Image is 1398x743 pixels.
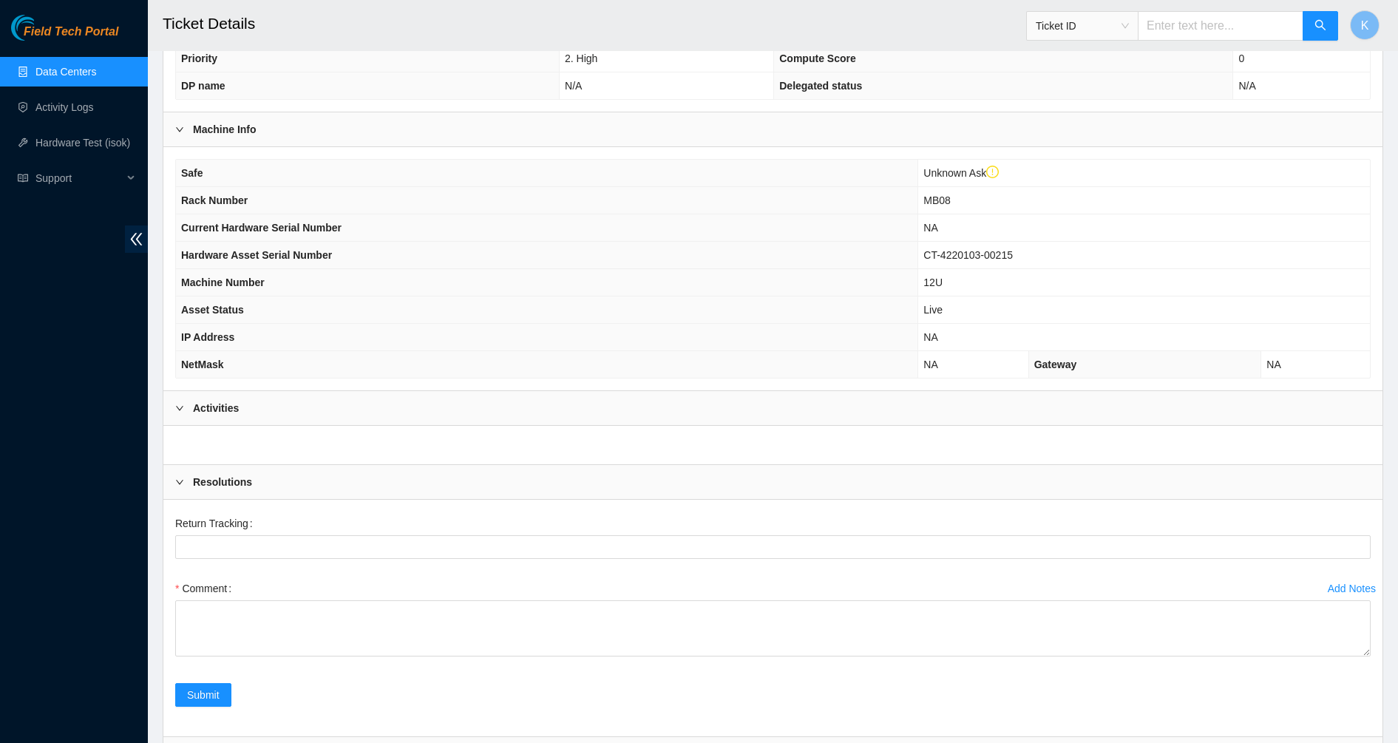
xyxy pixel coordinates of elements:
span: 2. High [565,52,597,64]
span: Safe [181,167,203,179]
label: Comment [175,577,237,600]
img: Akamai Technologies [11,15,75,41]
span: exclamation-circle [986,166,1000,179]
span: Submit [187,687,220,703]
span: 0 [1238,52,1244,64]
span: right [175,125,184,134]
span: Delegated status [779,80,862,92]
a: Akamai TechnologiesField Tech Portal [11,27,118,46]
input: Return Tracking [175,535,1371,559]
span: Ticket ID [1036,15,1129,37]
a: Activity Logs [35,101,94,113]
span: Asset Status [181,304,244,316]
span: NA [923,222,937,234]
button: search [1303,11,1338,41]
span: Compute Score [779,52,855,64]
span: 12U [923,276,943,288]
button: Submit [175,683,231,707]
span: right [175,478,184,486]
span: Field Tech Portal [24,25,118,39]
div: Resolutions [163,465,1382,499]
div: Add Notes [1328,583,1376,594]
span: NA [923,359,937,370]
a: Data Centers [35,66,96,78]
span: NA [1266,359,1280,370]
span: Machine Number [181,276,265,288]
b: Machine Info [193,121,257,138]
b: Resolutions [193,474,252,490]
span: Support [35,163,123,193]
button: K [1350,10,1380,40]
span: CT-4220103-00215 [923,249,1013,261]
input: Enter text here... [1138,11,1303,41]
b: Activities [193,400,239,416]
span: Hardware Asset Serial Number [181,249,332,261]
span: N/A [1238,80,1255,92]
textarea: Comment [175,600,1371,657]
span: Current Hardware Serial Number [181,222,342,234]
span: Gateway [1034,359,1077,370]
span: Rack Number [181,194,248,206]
a: Hardware Test (isok) [35,137,130,149]
span: DP name [181,80,225,92]
span: search [1314,19,1326,33]
span: Unknown Ask [923,167,999,179]
span: right [175,404,184,413]
span: MB08 [923,194,951,206]
span: IP Address [181,331,234,343]
span: NA [923,331,937,343]
span: Live [923,304,943,316]
span: double-left [125,225,148,253]
span: NetMask [181,359,224,370]
label: Return Tracking [175,512,259,535]
div: Activities [163,391,1382,425]
div: Machine Info [163,112,1382,146]
span: K [1361,16,1369,35]
span: N/A [565,80,582,92]
span: read [18,173,28,183]
span: Priority [181,52,217,64]
button: Add Notes [1327,577,1377,600]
